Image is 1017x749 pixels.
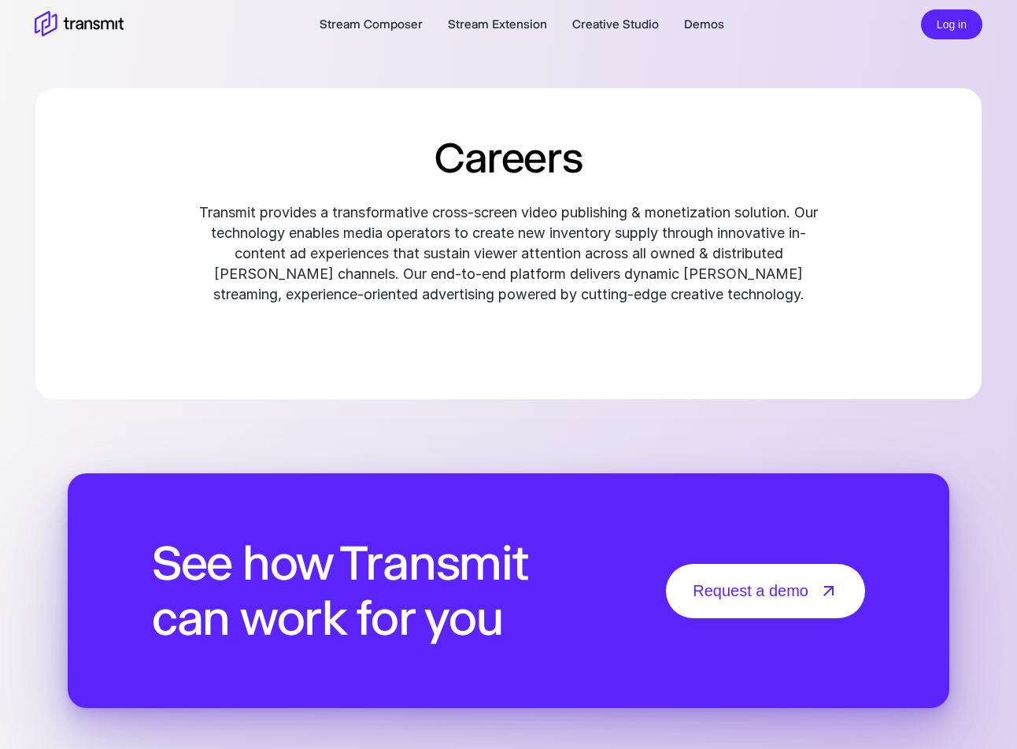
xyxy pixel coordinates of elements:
[448,15,547,34] a: Stream Extension
[71,195,946,313] div: Transmit provides a transformative cross-screen video publishing & monetization solution. Our tec...
[684,15,724,34] a: Demos
[921,16,982,31] a: Log in
[572,15,659,34] a: Creative Studio
[152,536,531,646] p: See how Transmit can work for you
[666,564,865,618] a: Request a demo
[320,15,423,34] a: Stream Composer
[435,130,582,185] h2: Careers
[921,9,982,40] button: Log in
